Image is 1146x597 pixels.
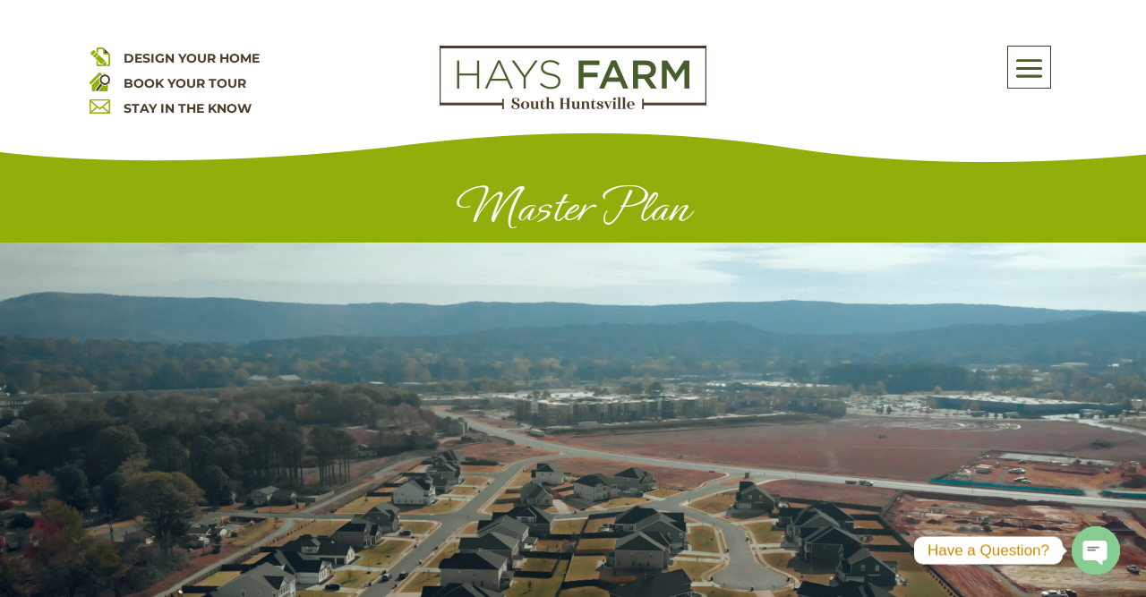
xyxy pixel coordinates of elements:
a: BOOK YOUR TOUR [124,75,246,91]
img: Logo [440,46,706,110]
a: STAY IN THE KNOW [124,100,252,116]
img: book your home tour [90,71,110,91]
a: hays farm homes huntsville development [440,98,706,114]
h1: Master Plan [115,181,1031,243]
